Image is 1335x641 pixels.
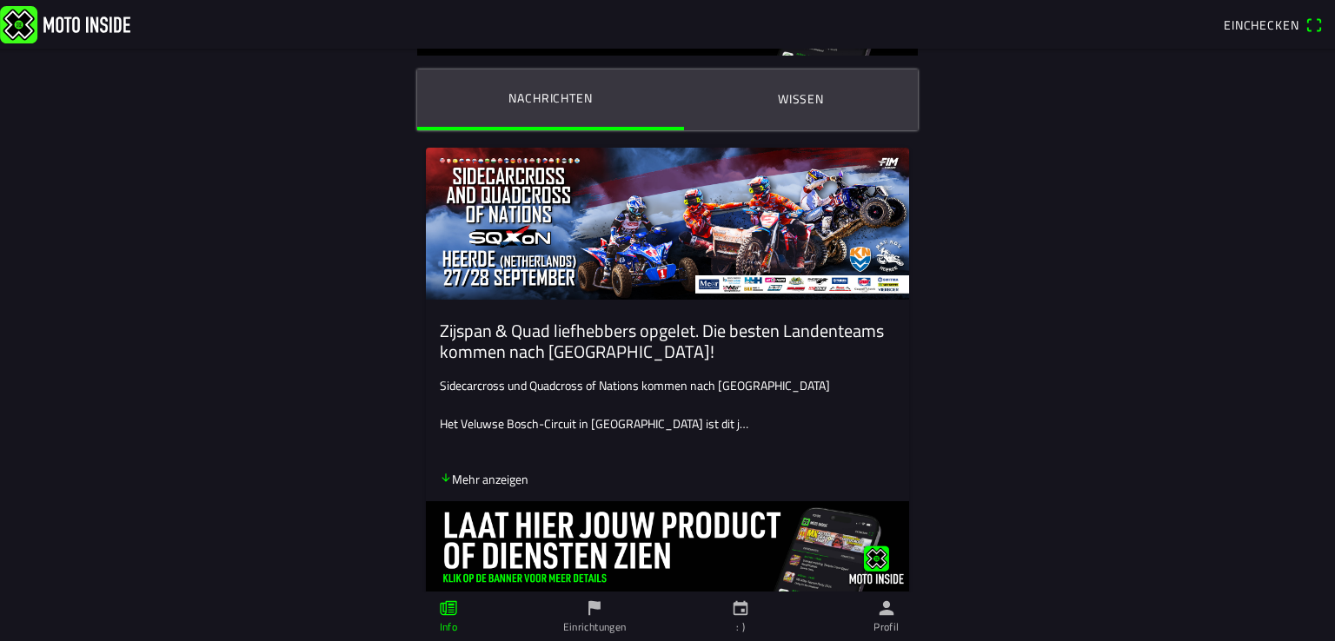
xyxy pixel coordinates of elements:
font: : ) [736,618,745,635]
img: 64v4Apfhk9kRvyee7tCCbhUWCIhqkwx3UzeRWfBS.jpg [426,148,909,300]
img: ovdhpoPiYVyyWxH96Op6EavZdUOyIWdtEOENrLni.jpg [426,501,909,591]
font: Einrichtungen [563,618,627,635]
a: EincheckenQR-Scanner [1215,10,1332,39]
font: Het Veluwse Bosch-Circuit in [GEOGRAPHIC_DATA] ist dit j… [440,414,748,433]
ion-icon: Person [877,598,896,618]
font: Einchecken [1224,16,1298,34]
ion-icon: Kalender [731,598,750,618]
font: Sidecarcross und Quadcross of Nations kommen nach [GEOGRAPHIC_DATA] [440,376,830,394]
font: Nachrichten [508,89,592,107]
font: Zijspan & Quad liefhebbers opgelet. Die besten Landenteams kommen nach [GEOGRAPHIC_DATA]! [440,317,884,365]
font: Info [440,618,457,635]
font: Profil [873,618,899,635]
ion-icon: Papier [439,598,458,618]
ion-icon: Pfeil nach unten [440,472,452,484]
font: Wissen [778,89,824,108]
font: Mehr anzeigen [452,470,528,488]
ion-icon: Flagge [585,598,604,618]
